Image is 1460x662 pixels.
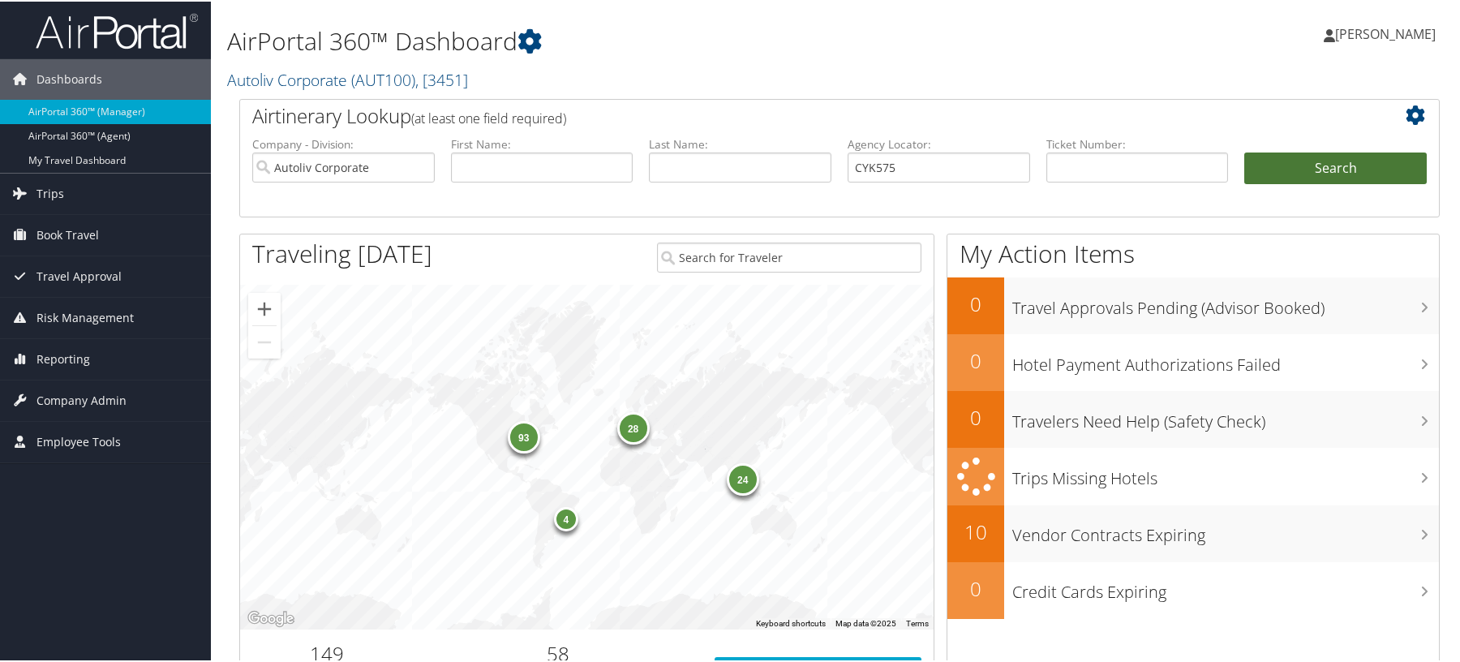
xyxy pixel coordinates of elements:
a: Terms (opens in new tab) [906,617,929,626]
a: 0Travelers Need Help (Safety Check) [947,389,1439,446]
span: [PERSON_NAME] [1335,24,1436,41]
button: Search [1244,151,1427,183]
input: Search for Traveler [657,241,921,271]
a: [PERSON_NAME] [1324,8,1452,57]
h2: 0 [947,574,1004,601]
span: Employee Tools [36,420,121,461]
a: 0Credit Cards Expiring [947,561,1439,617]
h2: 10 [947,517,1004,544]
a: Autoliv Corporate [227,67,468,89]
div: 24 [726,461,758,493]
label: Last Name: [649,135,831,151]
span: (at least one field required) [411,108,566,126]
span: Map data ©2025 [835,617,896,626]
img: Google [244,607,298,628]
a: Open this area in Google Maps (opens a new window) [244,607,298,628]
span: Reporting [36,337,90,378]
span: ( AUT100 ) [351,67,415,89]
button: Zoom out [248,325,281,357]
h3: Credit Cards Expiring [1012,571,1439,602]
a: 0Hotel Payment Authorizations Failed [947,333,1439,389]
h3: Hotel Payment Authorizations Failed [1012,344,1439,375]
span: Dashboards [36,58,102,98]
h2: Airtinerary Lookup [252,101,1327,128]
h2: 0 [947,289,1004,316]
h3: Travel Approvals Pending (Advisor Booked) [1012,287,1439,318]
h2: 0 [947,402,1004,430]
h1: AirPortal 360™ Dashboard [227,23,1044,57]
label: Ticket Number: [1046,135,1229,151]
img: airportal-logo.png [36,11,198,49]
label: Agency Locator: [848,135,1030,151]
span: Trips [36,172,64,213]
h2: 0 [947,346,1004,373]
div: 28 [616,410,649,442]
a: 0Travel Approvals Pending (Advisor Booked) [947,276,1439,333]
label: First Name: [451,135,633,151]
button: Keyboard shortcuts [756,617,826,628]
a: 10Vendor Contracts Expiring [947,504,1439,561]
span: , [ 3451 ] [415,67,468,89]
h3: Travelers Need Help (Safety Check) [1012,401,1439,432]
span: Book Travel [36,213,99,254]
h3: Vendor Contracts Expiring [1012,514,1439,545]
span: Risk Management [36,296,134,337]
a: Trips Missing Hotels [947,446,1439,504]
div: 93 [507,419,539,452]
h1: Traveling [DATE] [252,235,432,269]
span: Company Admin [36,379,127,419]
h1: My Action Items [947,235,1439,269]
label: Company - Division: [252,135,435,151]
div: 4 [553,505,578,530]
button: Zoom in [248,291,281,324]
h3: Trips Missing Hotels [1012,458,1439,488]
span: Travel Approval [36,255,122,295]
